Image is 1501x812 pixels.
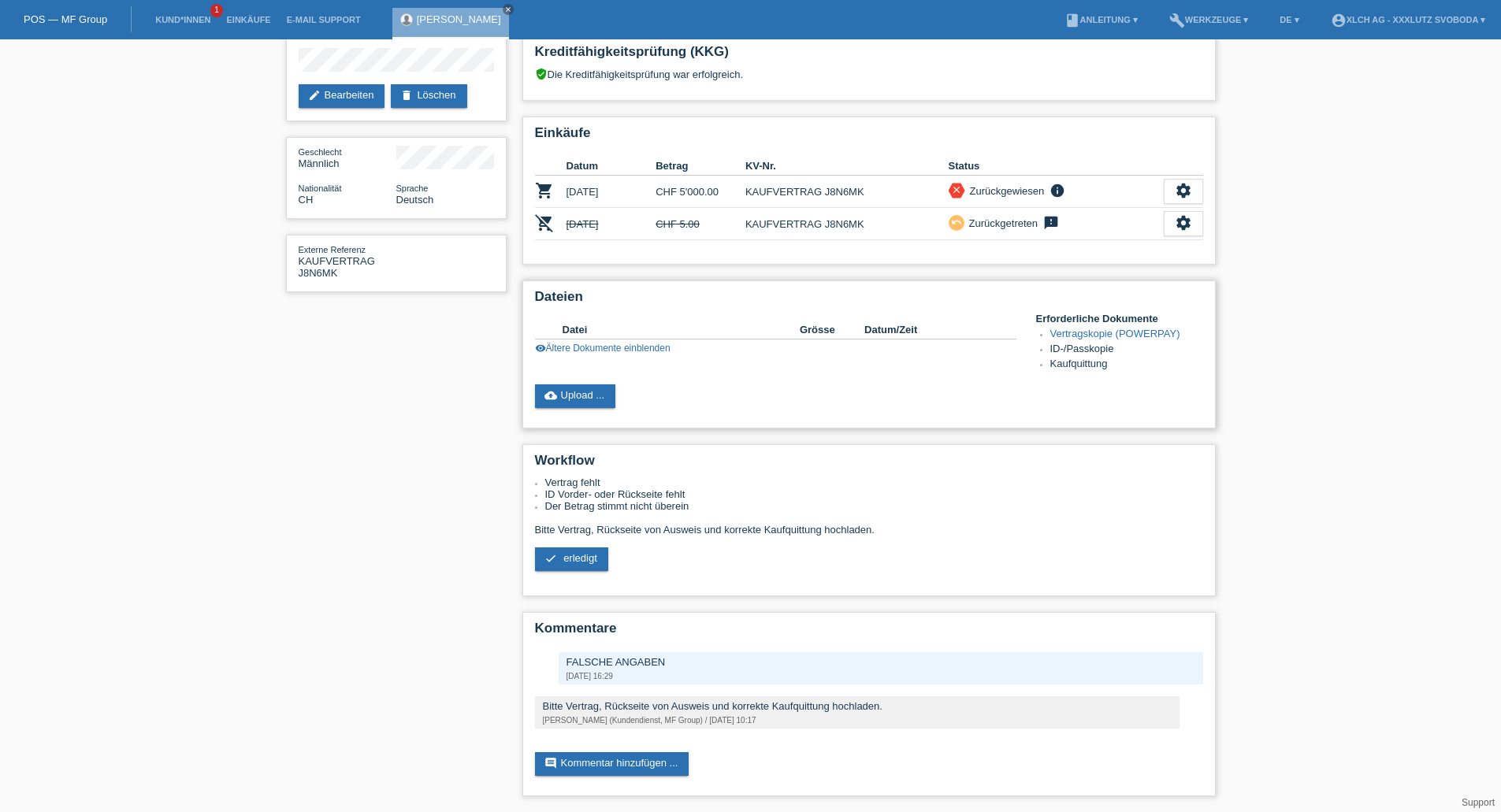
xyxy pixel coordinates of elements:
th: Datum [567,157,656,176]
a: bookAnleitung ▾ [1057,15,1146,24]
th: Betrag [656,157,745,176]
i: delete [400,89,413,102]
i: close [951,184,962,195]
div: FALSCHE ANGABEN [567,656,1195,668]
h2: Kommentare [535,621,1203,644]
h2: Workflow [535,453,1203,476]
h2: Kreditfähigkeitsprüfung (KKG) [535,44,1203,68]
h2: Einkäufe [535,125,1203,149]
i: visibility [535,343,546,354]
a: account_circleXLCH AG - XXXLutz Svoboda ▾ [1323,15,1493,24]
th: KV-Nr. [745,157,949,176]
th: Datei [563,321,800,339]
a: cloud_uploadUpload ... [535,384,616,408]
a: visibilityÄltere Dokumente einblenden [535,343,671,354]
div: [DATE] 16:29 [567,672,1195,680]
th: Status [949,157,1164,176]
th: Grösse [800,321,864,339]
h4: Erforderliche Dokumente [1036,313,1203,324]
span: Nationalität [299,184,342,193]
span: Sprache [396,184,429,193]
span: Schweiz [299,194,314,206]
td: KAUFVERTRAG J8N6MK [745,176,949,208]
td: [DATE] [567,208,656,240]
i: settings [1175,182,1192,199]
a: Vertragskopie (POWERPAY) [1050,328,1180,339]
i: POSP00018523 [535,213,554,232]
a: POS — MF Group [24,13,107,25]
li: Vertrag fehlt [545,476,1203,488]
span: Deutsch [396,194,434,206]
a: Einkäufe [218,15,278,24]
i: account_circle [1331,13,1347,28]
a: buildWerkzeuge ▾ [1161,15,1257,24]
a: close [503,4,514,15]
div: Bitte Vertrag, Rückseite von Ausweis und korrekte Kaufquittung hochladen. [543,700,1172,712]
h2: Dateien [535,289,1203,313]
td: CHF 5'000.00 [656,176,745,208]
td: CHF 5.00 [656,208,745,240]
div: [PERSON_NAME] (Kundendienst, MF Group) / [DATE] 10:17 [543,716,1172,725]
td: KAUFVERTRAG J8N6MK [745,208,949,240]
i: book [1064,13,1080,28]
a: deleteLöschen [391,84,466,108]
span: erledigt [563,552,597,564]
th: Datum/Zeit [864,321,994,339]
div: Zurückgewiesen [965,183,1045,199]
i: verified_user [535,68,548,80]
div: Männlich [299,146,396,169]
div: Die Kreditfähigkeitsprüfung war erfolgreich. [535,68,1203,92]
i: edit [308,89,321,102]
a: Kund*innen [147,15,218,24]
i: undo [951,217,962,228]
span: 1 [210,4,223,17]
div: Zurückgetreten [964,215,1038,232]
i: check [544,552,557,565]
li: ID-/Passkopie [1050,343,1203,358]
span: Geschlecht [299,147,342,157]
i: comment [544,757,557,769]
div: Bitte Vertrag, Rückseite von Ausweis und korrekte Kaufquittung hochladen. [535,476,1203,583]
a: [PERSON_NAME] [417,13,501,25]
i: feedback [1042,215,1061,231]
span: Externe Referenz [299,245,366,254]
a: commentKommentar hinzufügen ... [535,752,689,776]
li: ID Vorder- oder Rückseite fehlt [545,488,1203,500]
td: [DATE] [567,176,656,208]
i: build [1169,13,1185,28]
a: E-Mail Support [279,15,369,24]
li: Kaufquittung [1050,358,1203,373]
a: DE ▾ [1272,15,1306,24]
i: info [1048,183,1067,198]
i: settings [1175,214,1192,232]
i: POSP00018521 [535,181,554,200]
a: editBearbeiten [299,84,385,108]
i: close [504,6,512,13]
div: KAUFVERTRAG J8N6MK [299,243,396,279]
i: cloud_upload [544,389,557,402]
a: check erledigt [535,547,608,571]
a: Support [1462,797,1495,808]
li: Der Betrag stimmt nicht überein [545,500,1203,512]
